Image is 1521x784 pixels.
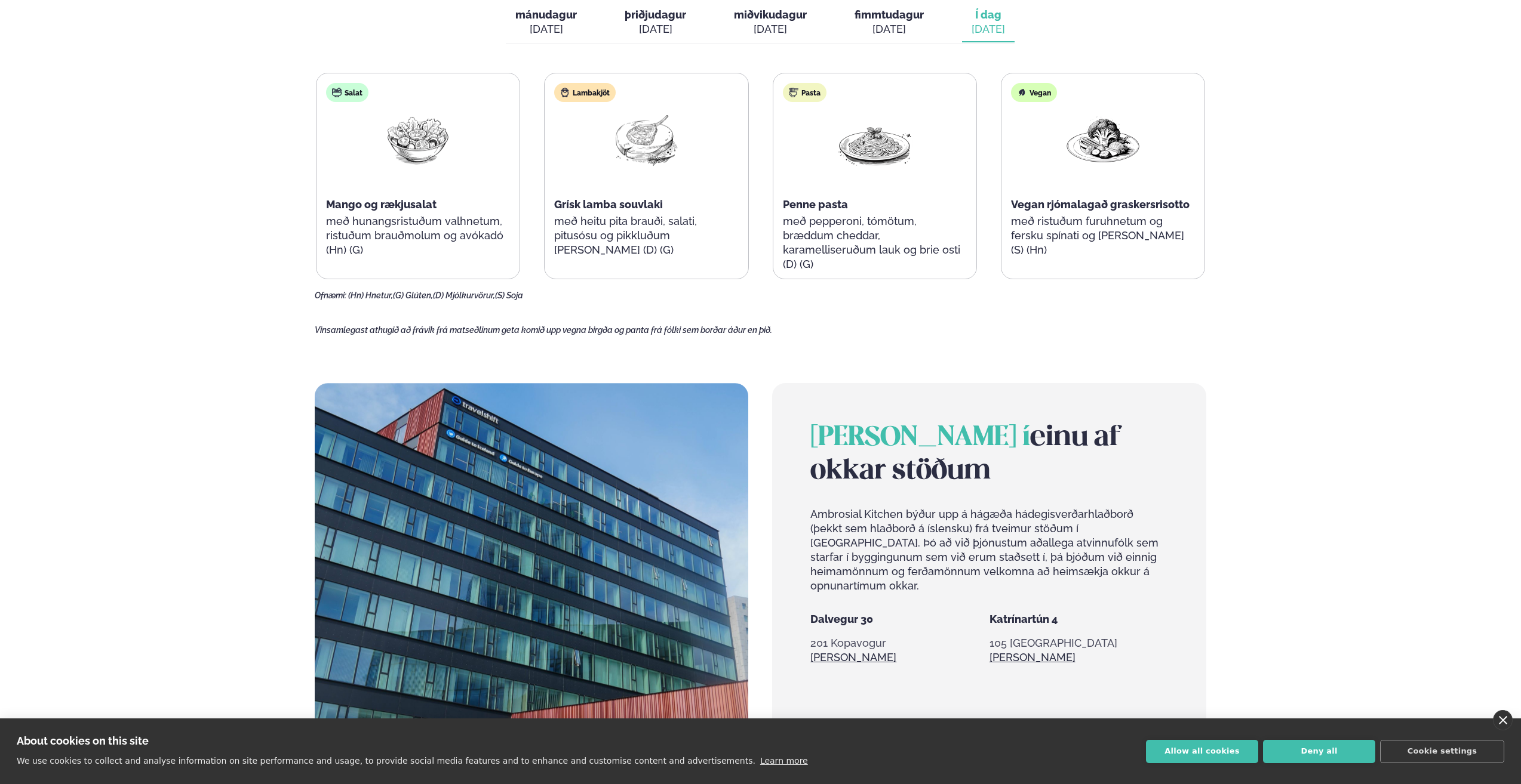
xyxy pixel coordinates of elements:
[972,8,1005,22] span: Í dag
[1493,710,1513,730] a: close
[17,734,149,747] strong: About cookies on this site
[734,22,807,36] div: [DATE]
[810,421,1167,488] h2: einu af okkar stöðum
[990,650,1076,665] a: Sjá meira
[326,83,368,102] div: Salat
[1380,740,1504,763] button: Cookie settings
[810,637,886,649] span: 201 Kopavogur
[1263,740,1375,763] button: Deny all
[1146,740,1258,763] button: Allow all cookies
[554,83,616,102] div: Lambakjöt
[1011,214,1195,257] p: með ristuðum furuhnetum og fersku spínati og [PERSON_NAME] (S) (Hn)
[855,22,924,36] div: [DATE]
[554,214,738,257] p: með heitu pita brauði, salati, pitusósu og pikkluðum [PERSON_NAME] (D) (G)
[506,3,586,42] button: mánudagur [DATE]
[1065,112,1141,167] img: Vegan.png
[810,612,989,626] h5: Dalvegur 30
[972,22,1005,36] div: [DATE]
[348,291,393,300] span: (Hn) Hnetur,
[760,756,808,766] a: Learn more
[315,325,772,335] span: Vinsamlegast athugið að frávik frá matseðlinum geta komið upp vegna birgða og panta frá fólki sem...
[515,8,577,21] span: mánudagur
[783,83,826,102] div: Pasta
[560,88,570,97] img: Lamb.svg
[615,3,696,42] button: þriðjudagur [DATE]
[990,612,1168,626] h5: Katrínartún 4
[837,112,913,167] img: Spagetti.png
[326,214,510,257] p: með hunangsristuðum valhnetum, ristuðum brauðmolum og avókadó (Hn) (G)
[495,291,523,300] span: (S) Soja
[1011,198,1190,211] span: Vegan rjómalagað graskersrisotto
[845,3,933,42] button: fimmtudagur [DATE]
[433,291,495,300] span: (D) Mjólkurvörur,
[783,198,848,211] span: Penne pasta
[625,22,686,36] div: [DATE]
[393,291,433,300] span: (G) Glúten,
[783,214,967,271] p: með pepperoni, tómötum, bræddum cheddar, karamelliseruðum lauk og brie osti (D) (G)
[810,425,1030,451] span: [PERSON_NAME] í
[724,3,816,42] button: miðvikudagur [DATE]
[1017,88,1027,97] img: Vegan.svg
[625,8,686,21] span: þriðjudagur
[315,383,748,781] img: image alt
[17,756,755,766] p: We use cookies to collect and analyse information on site performance and usage, to provide socia...
[810,650,896,665] a: Sjá meira
[380,112,456,167] img: Salad.png
[855,8,924,21] span: fimmtudagur
[789,88,798,97] img: pasta.svg
[515,22,577,36] div: [DATE]
[608,112,684,167] img: Lamb-Meat.png
[810,507,1167,593] p: Ambrosial Kitchen býður upp á hágæða hádegisverðarhlaðborð (þekkt sem hlaðborð á íslensku) frá tv...
[554,198,663,211] span: Grísk lamba souvlaki
[1011,83,1057,102] div: Vegan
[990,637,1117,649] span: 105 [GEOGRAPHIC_DATA]
[332,88,342,97] img: salad.svg
[734,8,807,21] span: miðvikudagur
[326,198,437,211] span: Mango og rækjusalat
[315,291,346,300] span: Ofnæmi:
[962,3,1015,42] button: Í dag [DATE]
